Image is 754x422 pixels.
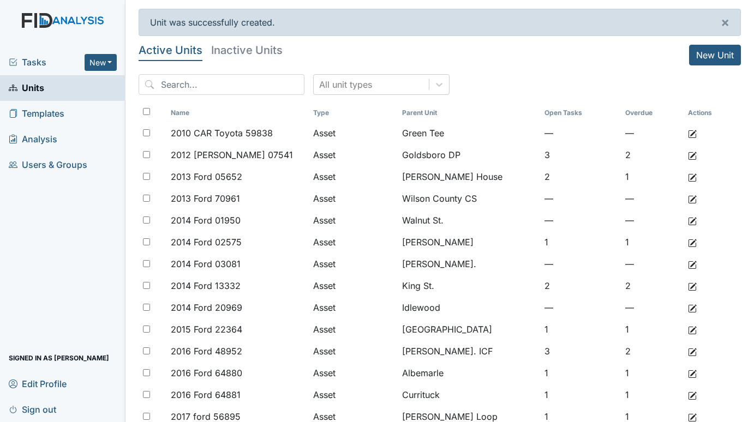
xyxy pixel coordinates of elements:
[171,279,241,292] span: 2014 Ford 13332
[540,275,621,297] td: 2
[621,122,684,144] td: —
[540,209,621,231] td: —
[139,45,202,56] h5: Active Units
[309,104,397,122] th: Toggle SortBy
[540,122,621,144] td: —
[139,74,304,95] input: Search...
[689,45,741,65] a: New Unit
[540,253,621,275] td: —
[171,345,242,358] span: 2016 Ford 48952
[398,122,541,144] td: Green Tee
[309,362,397,384] td: Asset
[9,105,64,122] span: Templates
[139,9,741,36] div: Unit was successfully created.
[540,384,621,406] td: 1
[540,188,621,209] td: —
[309,253,397,275] td: Asset
[621,144,684,166] td: 2
[171,192,240,205] span: 2013 Ford 70961
[309,166,397,188] td: Asset
[540,104,621,122] th: Toggle SortBy
[171,323,242,336] span: 2015 Ford 22364
[398,253,541,275] td: [PERSON_NAME].
[621,231,684,253] td: 1
[309,275,397,297] td: Asset
[540,318,621,340] td: 1
[621,384,684,406] td: 1
[171,236,242,249] span: 2014 Ford 02575
[621,318,684,340] td: 1
[171,126,273,140] span: 2010 CAR Toyota 59838
[621,209,684,231] td: —
[684,104,738,122] th: Actions
[171,301,242,314] span: 2014 Ford 20969
[621,166,684,188] td: 1
[398,188,541,209] td: Wilson County CS
[621,362,684,384] td: 1
[309,231,397,253] td: Asset
[398,318,541,340] td: [GEOGRAPHIC_DATA]
[721,14,729,30] span: ×
[540,297,621,318] td: —
[309,384,397,406] td: Asset
[398,231,541,253] td: [PERSON_NAME]
[9,349,109,366] span: Signed in as [PERSON_NAME]
[398,166,541,188] td: [PERSON_NAME] House
[9,80,44,97] span: Units
[171,257,241,270] span: 2014 Ford 03081
[540,340,621,362] td: 3
[9,56,85,69] a: Tasks
[540,231,621,253] td: 1
[621,297,684,318] td: —
[621,104,684,122] th: Toggle SortBy
[540,144,621,166] td: 3
[85,54,117,71] button: New
[309,318,397,340] td: Asset
[621,340,684,362] td: 2
[621,188,684,209] td: —
[171,388,241,401] span: 2016 Ford 64881
[540,166,621,188] td: 2
[143,108,150,115] input: Toggle All Rows Selected
[309,297,397,318] td: Asset
[621,253,684,275] td: —
[9,401,56,418] span: Sign out
[9,131,57,148] span: Analysis
[9,375,67,392] span: Edit Profile
[398,104,541,122] th: Toggle SortBy
[171,170,242,183] span: 2013 Ford 05652
[309,209,397,231] td: Asset
[171,148,293,161] span: 2012 [PERSON_NAME] 07541
[398,340,541,362] td: [PERSON_NAME]. ICF
[398,297,541,318] td: Idlewood
[319,78,372,91] div: All unit types
[171,214,241,227] span: 2014 Ford 01950
[309,122,397,144] td: Asset
[309,188,397,209] td: Asset
[309,144,397,166] td: Asset
[540,362,621,384] td: 1
[9,156,87,173] span: Users & Groups
[166,104,309,122] th: Toggle SortBy
[398,144,541,166] td: Goldsboro DP
[710,9,740,35] button: ×
[398,209,541,231] td: Walnut St.
[171,366,242,379] span: 2016 Ford 64880
[621,275,684,297] td: 2
[211,45,283,56] h5: Inactive Units
[398,275,541,297] td: King St.
[309,340,397,362] td: Asset
[398,384,541,406] td: Currituck
[398,362,541,384] td: Albemarle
